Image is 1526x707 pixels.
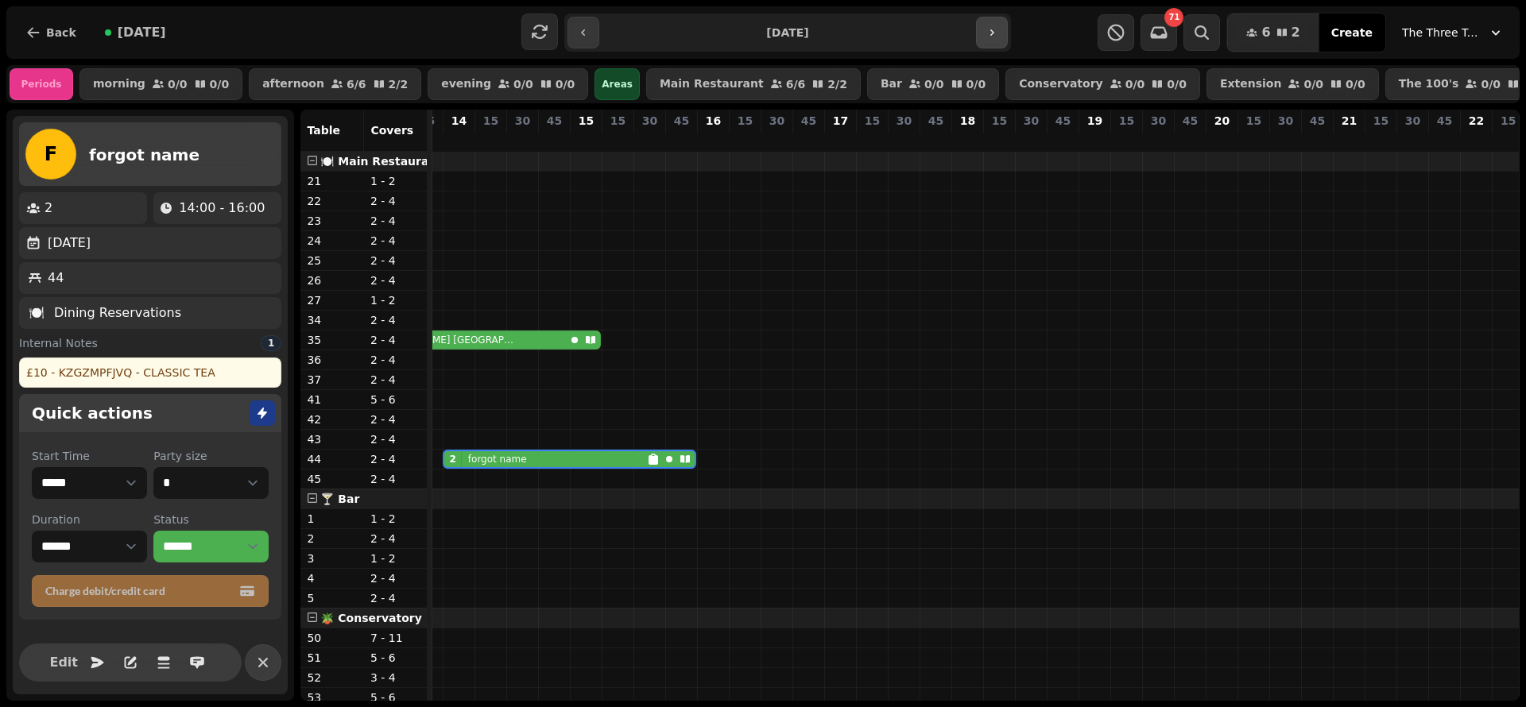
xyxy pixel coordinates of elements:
[370,233,421,249] p: 2 - 4
[595,68,640,100] div: Areas
[370,471,421,487] p: 2 - 4
[484,132,497,148] p: 0
[827,79,847,90] p: 2 / 2
[1088,132,1101,148] p: 0
[320,612,421,624] span: 🪴 Conservatory
[881,78,902,91] p: Bar
[179,199,265,218] p: 14:00 - 16:00
[19,357,281,388] div: £10 - KZGZMPFJVQ - CLASSIC TEA
[834,132,846,148] p: 0
[867,68,999,100] button: Bar0/00/0
[249,68,421,100] button: afternoon6/62/2
[1183,132,1196,148] p: 0
[370,411,421,427] p: 2 - 4
[307,451,358,467] p: 44
[468,453,527,466] p: forgot name
[924,79,944,90] p: 0 / 0
[32,575,269,607] button: Charge debit/credit card
[370,431,421,447] p: 2 - 4
[929,132,942,148] p: 0
[516,132,529,148] p: 0
[370,332,421,348] p: 2 - 4
[1342,113,1357,129] p: 21
[547,113,562,129] p: 45
[1402,25,1481,41] span: The Three Trees
[370,511,421,527] p: 1 - 2
[515,113,530,129] p: 30
[32,402,153,424] h2: Quick actions
[320,155,442,168] span: 🍽️ Main Restaurant
[786,79,806,90] p: 6 / 6
[1374,132,1387,148] p: 0
[1055,113,1071,129] p: 45
[960,113,975,129] p: 18
[1183,113,1198,129] p: 45
[1261,26,1270,39] span: 6
[674,113,689,129] p: 45
[307,531,358,547] p: 2
[79,68,242,100] button: morning0/00/0
[370,173,421,189] p: 1 - 2
[307,253,358,269] p: 25
[992,113,1007,129] p: 15
[1319,14,1385,52] button: Create
[389,79,409,90] p: 2 / 2
[370,253,421,269] p: 2 - 4
[483,113,498,129] p: 15
[13,14,89,52] button: Back
[802,132,815,148] p: 0
[89,144,199,166] h2: forgot name
[1346,79,1365,90] p: 0 / 0
[769,113,784,129] p: 30
[370,312,421,328] p: 2 - 4
[451,113,467,129] p: 14
[48,269,64,288] p: 44
[48,647,79,678] button: Edit
[307,670,358,686] p: 52
[1279,132,1292,148] p: 0
[1120,132,1133,148] p: 0
[452,132,465,148] p: 2
[93,78,145,91] p: morning
[1303,79,1323,90] p: 0 / 0
[262,78,324,91] p: afternoon
[1024,113,1039,129] p: 30
[307,124,340,137] span: Table
[92,14,179,52] button: [DATE]
[307,332,358,348] p: 35
[1438,132,1450,148] p: 0
[642,113,657,129] p: 30
[610,113,626,129] p: 15
[801,113,816,129] p: 45
[1167,79,1187,90] p: 0 / 0
[29,303,45,323] p: 🍽️
[579,113,594,129] p: 15
[833,113,848,129] p: 17
[370,292,421,308] p: 1 - 2
[307,233,358,249] p: 24
[1087,113,1102,129] p: 19
[646,68,861,100] button: Main Restaurant6/62/2
[1331,27,1373,38] span: Create
[441,78,491,91] p: evening
[54,303,181,323] p: Dining Reservations
[370,272,421,288] p: 2 - 4
[1481,79,1501,90] p: 0 / 0
[579,132,592,148] p: 0
[548,132,560,148] p: 0
[118,26,166,39] span: [DATE]
[168,79,188,90] p: 0 / 0
[897,132,910,148] p: 0
[54,656,73,669] span: Edit
[307,590,358,606] p: 5
[307,292,358,308] p: 27
[513,79,533,90] p: 0 / 0
[307,372,358,388] p: 37
[1437,113,1452,129] p: 45
[261,335,281,351] div: 1
[307,352,358,368] p: 36
[611,132,624,148] p: 0
[370,124,413,137] span: Covers
[707,132,719,148] p: 0
[1292,26,1300,39] span: 2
